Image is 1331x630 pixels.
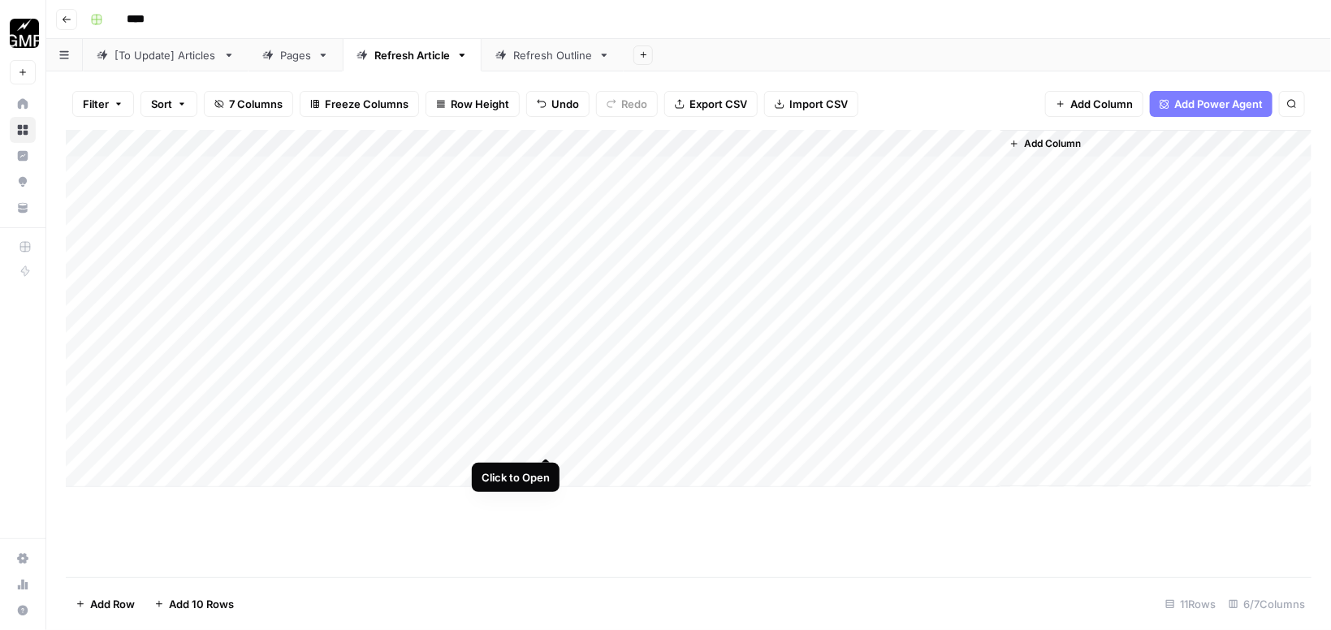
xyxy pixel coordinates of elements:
[10,546,36,572] a: Settings
[10,195,36,221] a: Your Data
[10,143,36,169] a: Insights
[66,591,145,617] button: Add Row
[10,19,39,48] img: Growth Marketing Pro Logo
[764,91,858,117] button: Import CSV
[689,96,747,112] span: Export CSV
[72,91,134,117] button: Filter
[513,47,592,63] div: Refresh Outline
[664,91,758,117] button: Export CSV
[482,469,550,485] div: Click to Open
[451,96,509,112] span: Row Height
[596,91,658,117] button: Redo
[280,47,311,63] div: Pages
[248,39,343,71] a: Pages
[140,91,197,117] button: Sort
[1045,91,1143,117] button: Add Column
[10,117,36,143] a: Browse
[229,96,283,112] span: 7 Columns
[204,91,293,117] button: 7 Columns
[343,39,482,71] a: Refresh Article
[83,96,109,112] span: Filter
[325,96,408,112] span: Freeze Columns
[83,39,248,71] a: [To Update] Articles
[145,591,244,617] button: Add 10 Rows
[10,572,36,598] a: Usage
[10,169,36,195] a: Opportunities
[789,96,848,112] span: Import CSV
[551,96,579,112] span: Undo
[1159,591,1222,617] div: 11 Rows
[621,96,647,112] span: Redo
[90,596,135,612] span: Add Row
[10,13,36,54] button: Workspace: Growth Marketing Pro
[169,596,234,612] span: Add 10 Rows
[1070,96,1133,112] span: Add Column
[300,91,419,117] button: Freeze Columns
[10,91,36,117] a: Home
[1003,133,1087,154] button: Add Column
[426,91,520,117] button: Row Height
[1174,96,1263,112] span: Add Power Agent
[1024,136,1081,151] span: Add Column
[10,598,36,624] button: Help + Support
[1222,591,1312,617] div: 6/7 Columns
[482,39,624,71] a: Refresh Outline
[374,47,450,63] div: Refresh Article
[151,96,172,112] span: Sort
[526,91,590,117] button: Undo
[1150,91,1273,117] button: Add Power Agent
[115,47,217,63] div: [To Update] Articles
